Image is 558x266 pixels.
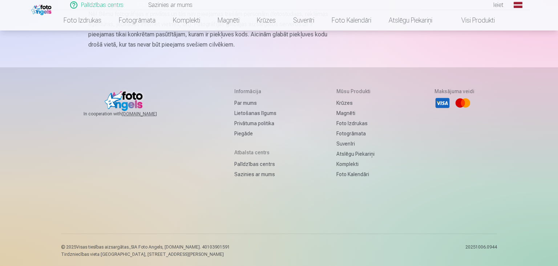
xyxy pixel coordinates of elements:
[434,95,450,111] li: Visa
[122,111,174,117] a: [DOMAIN_NAME]
[336,159,375,169] a: Komplekti
[284,10,323,31] a: Suvenīri
[323,10,380,31] a: Foto kalendāri
[234,108,276,118] a: Lietošanas līgums
[455,95,471,111] li: Mastercard
[380,10,441,31] a: Atslēgu piekariņi
[234,128,276,139] a: Piegāde
[336,128,375,139] a: Fotogrāmata
[61,251,230,257] p: Tirdzniecības vieta [GEOGRAPHIC_DATA], [STREET_ADDRESS][PERSON_NAME]
[61,244,230,250] p: © 2025 Visas tiesības aizsargātas. ,
[465,244,497,257] p: 20251006.0944
[234,149,276,156] h5: Atbalsta centrs
[248,10,284,31] a: Krūzes
[131,245,230,250] span: SIA Foto Angels, [DOMAIN_NAME]. 40103901591
[336,139,375,149] a: Suvenīri
[336,88,375,95] h5: Mūsu produkti
[234,159,276,169] a: Palīdzības centrs
[336,98,375,108] a: Krūzes
[336,149,375,159] a: Atslēgu piekariņi
[336,169,375,179] a: Foto kalendāri
[234,88,276,95] h5: Informācija
[209,10,248,31] a: Magnēti
[55,10,110,31] a: Foto izdrukas
[31,3,53,15] img: /fa1
[234,169,276,179] a: Sazinies ar mums
[84,111,174,117] span: In cooperation with
[234,98,276,108] a: Par mums
[441,10,504,31] a: Visi produkti
[434,88,474,95] h5: Maksājuma veidi
[336,118,375,128] a: Foto izdrukas
[164,10,209,31] a: Komplekti
[234,118,276,128] a: Privātuma politika
[110,10,164,31] a: Fotogrāmata
[336,108,375,118] a: Magnēti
